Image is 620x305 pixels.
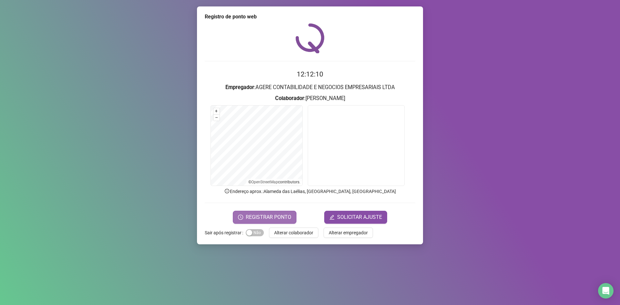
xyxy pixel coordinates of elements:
[329,229,368,236] span: Alterar empregador
[213,108,220,114] button: +
[269,228,318,238] button: Alterar colaborador
[324,228,373,238] button: Alterar empregador
[248,180,300,184] li: © contributors.
[205,188,415,195] p: Endereço aprox. : Alameda das Laélias, [GEOGRAPHIC_DATA], [GEOGRAPHIC_DATA]
[324,211,387,224] button: editSOLICITAR AJUSTE
[213,115,220,121] button: –
[205,83,415,92] h3: : AGERE CONTABILIDADE E NEGOCIOS EMPRESARIAIS LTDA
[295,23,325,53] img: QRPoint
[205,228,246,238] label: Sair após registrar
[598,283,614,299] div: Open Intercom Messenger
[274,229,313,236] span: Alterar colaborador
[205,13,415,21] div: Registro de ponto web
[251,180,278,184] a: OpenStreetMap
[238,215,243,220] span: clock-circle
[225,84,254,90] strong: Empregador
[297,70,323,78] time: 12:12:10
[246,213,291,221] span: REGISTRAR PONTO
[337,213,382,221] span: SOLICITAR AJUSTE
[205,94,415,103] h3: : [PERSON_NAME]
[233,211,296,224] button: REGISTRAR PONTO
[329,215,335,220] span: edit
[275,95,304,101] strong: Colaborador
[224,188,230,194] span: info-circle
